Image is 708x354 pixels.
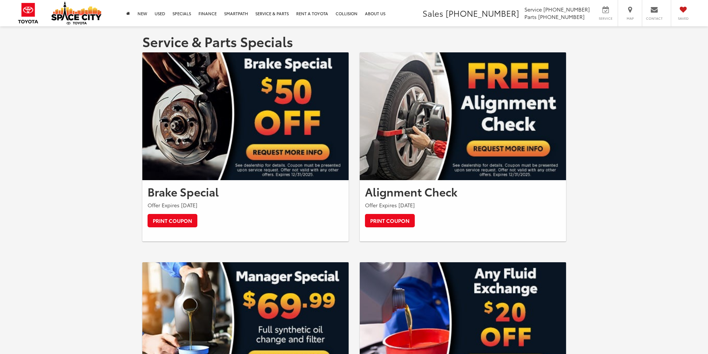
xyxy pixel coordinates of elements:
img: Brake Special [142,52,349,180]
span: [PHONE_NUMBER] [543,6,590,13]
span: Parts [524,13,537,20]
span: [PHONE_NUMBER] [538,13,585,20]
span: Contact [646,16,663,21]
span: [PHONE_NUMBER] [446,7,519,19]
span: Service [597,16,614,21]
img: Alignment Check [360,52,566,180]
a: Print Coupon [365,214,415,227]
h2: Brake Special [148,185,343,198]
a: Print Coupon [148,214,197,227]
span: Saved [675,16,691,21]
img: Space City Toyota [51,1,101,25]
span: Map [622,16,638,21]
span: Service [524,6,542,13]
h2: Alignment Check [365,185,561,198]
h1: Service & Parts Specials [142,34,566,49]
span: Sales [423,7,443,19]
p: Offer Expires [DATE] [148,201,343,209]
p: Offer Expires [DATE] [365,201,561,209]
